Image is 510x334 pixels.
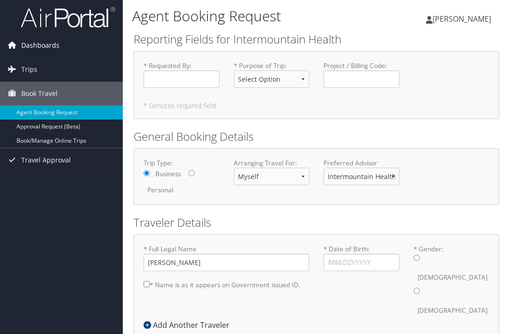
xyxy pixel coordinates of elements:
[147,185,173,195] label: Personal
[417,268,487,286] label: [DEMOGRAPHIC_DATA]
[144,319,234,331] div: Add Another Traveler
[134,31,499,47] h2: Reporting Fields for Intermountain Health
[323,244,399,271] label: * Date of Birth:
[417,301,487,319] label: [DEMOGRAPHIC_DATA]
[234,61,310,95] label: * Purpose of Trip :
[144,244,309,271] label: * Full Legal Name
[21,148,71,172] span: Travel Approval
[144,158,220,168] label: Trip Type:
[323,70,399,88] input: Project / Billing Code:
[323,61,399,88] label: Project / Billing Code :
[426,5,501,33] a: [PERSON_NAME]
[21,82,58,105] span: Book Travel
[433,14,491,24] span: [PERSON_NAME]
[144,70,220,88] input: * Requested By:
[144,254,309,271] input: * Full Legal Name
[21,34,59,57] span: Dashboards
[21,58,37,81] span: Trips
[234,158,310,168] label: Arranging Travel For:
[134,128,499,145] h2: General Booking Details
[144,61,220,88] label: * Requested By :
[414,244,490,319] label: * Gender:
[155,169,181,179] label: Business
[21,6,115,28] img: airportal-logo.png
[234,70,310,88] select: * Purpose of Trip:
[144,276,300,293] label: * Name is as it appears on Government issued ID.
[144,281,150,287] input: * Name is as it appears on Government issued ID.
[414,288,420,294] input: * Gender:[DEMOGRAPHIC_DATA][DEMOGRAPHIC_DATA]
[323,158,399,168] label: Preferred Advisor
[323,254,399,271] input: * Date of Birth:
[132,6,378,26] h1: Agent Booking Request
[134,214,499,231] h2: Traveler Details
[414,255,420,261] input: * Gender:[DEMOGRAPHIC_DATA][DEMOGRAPHIC_DATA]
[144,103,489,109] h5: * Denotes required field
